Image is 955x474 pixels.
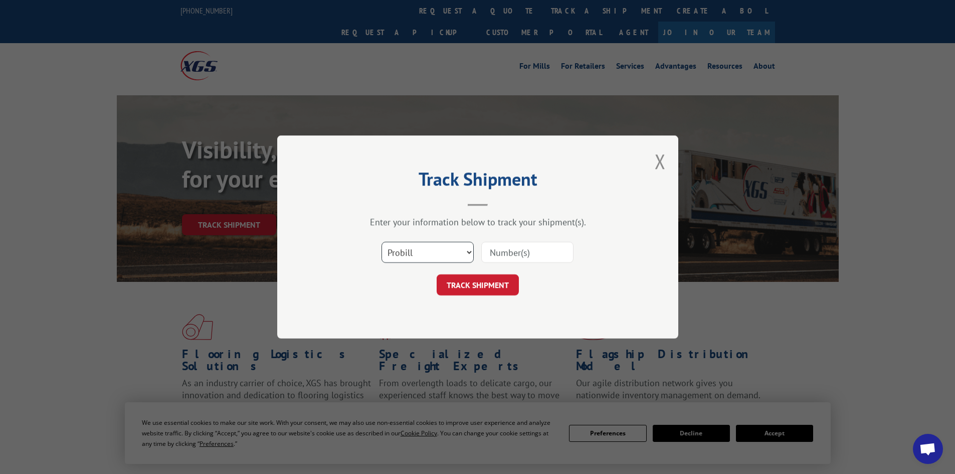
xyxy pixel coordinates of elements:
div: Open chat [913,434,943,464]
button: TRACK SHIPMENT [437,274,519,295]
input: Number(s) [481,242,574,263]
button: Close modal [655,148,666,175]
div: Enter your information below to track your shipment(s). [327,216,628,228]
h2: Track Shipment [327,172,628,191]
